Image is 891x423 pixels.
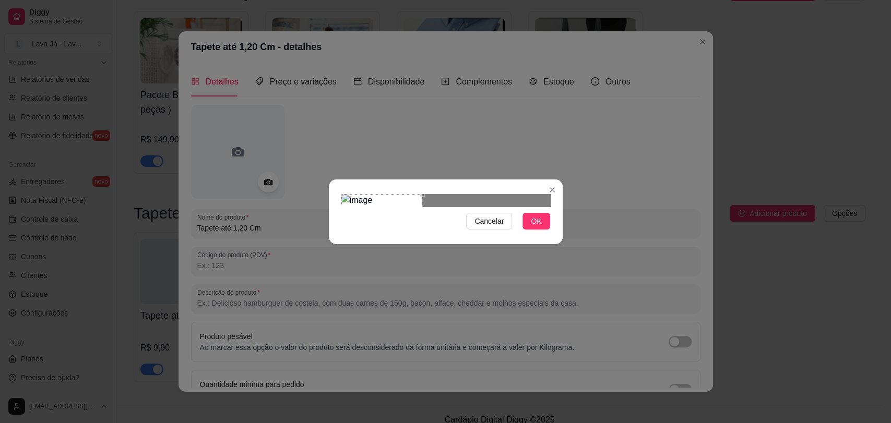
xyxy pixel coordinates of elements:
div: Use the arrow keys to move the crop selection area [341,194,422,275]
button: Cancelar [466,213,512,229]
span: OK [531,215,541,227]
button: Close [544,182,561,198]
button: OK [522,213,550,229]
span: Cancelar [474,215,504,227]
img: image [341,194,550,207]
